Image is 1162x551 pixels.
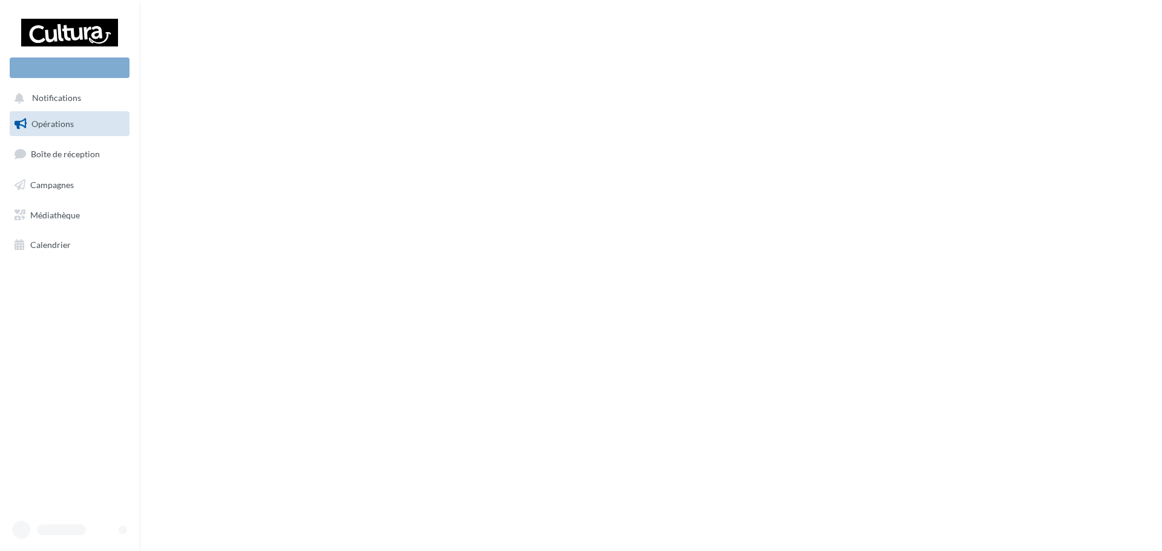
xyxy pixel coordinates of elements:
span: Campagnes [30,180,74,190]
a: Calendrier [7,232,132,258]
span: Notifications [32,93,81,103]
a: Campagnes [7,172,132,198]
span: Calendrier [30,240,71,250]
a: Boîte de réception [7,141,132,167]
span: Médiathèque [30,209,80,220]
span: Opérations [31,119,74,129]
a: Médiathèque [7,203,132,228]
a: Opérations [7,111,132,137]
div: Nouvelle campagne [10,57,130,78]
span: Boîte de réception [31,149,100,159]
